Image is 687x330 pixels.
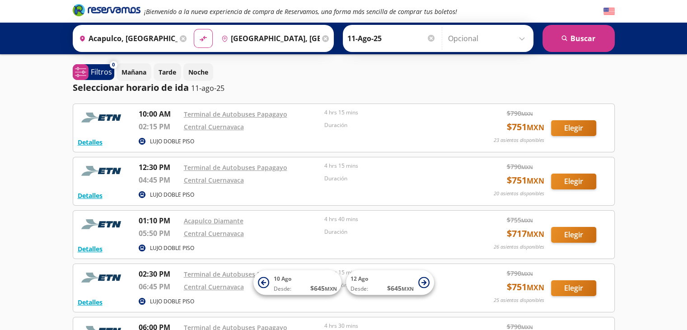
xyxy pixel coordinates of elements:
span: 0 [112,61,115,69]
button: Elegir [551,227,596,243]
span: Desde: [274,285,291,293]
a: Central Cuernavaca [184,176,244,184]
span: $ 751 [507,174,544,187]
p: 01:10 PM [139,215,179,226]
p: Tarde [159,67,176,77]
button: Detalles [78,137,103,147]
button: 0Filtros [73,64,114,80]
small: MXN [521,217,533,224]
button: English [603,6,615,17]
button: Mañana [117,63,151,81]
a: Brand Logo [73,3,140,19]
input: Buscar Destino [218,27,320,50]
span: $ 645 [387,283,414,293]
p: LUJO DOBLE PISO [150,297,194,306]
small: MXN [521,110,533,117]
span: Desde: [351,285,368,293]
img: RESERVAMOS [78,215,127,233]
p: Duración [324,121,461,129]
a: Central Cuernavaca [184,123,244,131]
span: $ 790 [507,108,533,118]
button: Detalles [78,297,103,307]
input: Opcional [448,27,529,50]
p: 23 asientos disponibles [494,137,544,144]
p: LUJO DOBLE PISO [150,191,194,199]
p: 4 hrs 15 mins [324,162,461,170]
p: 4 hrs 15 mins [324,108,461,117]
input: Buscar Origen [75,27,178,50]
p: 4 hrs 40 mins [324,215,461,223]
a: Terminal de Autobuses Papagayo [184,163,287,172]
span: $ 755 [507,215,533,225]
p: Filtros [91,66,112,77]
p: Mañana [122,67,146,77]
button: Noche [183,63,213,81]
small: MXN [325,285,337,292]
small: MXN [527,229,544,239]
p: 05:50 PM [139,228,179,239]
button: Detalles [78,191,103,200]
button: Detalles [78,244,103,254]
p: LUJO DOBLE PISO [150,137,194,146]
small: MXN [521,270,533,277]
span: $ 790 [507,162,533,171]
p: Duración [324,174,461,183]
button: Elegir [551,174,596,189]
input: Elegir Fecha [347,27,436,50]
p: Noche [188,67,208,77]
p: Seleccionar horario de ida [73,81,189,94]
p: Duración [324,228,461,236]
p: 02:30 PM [139,269,179,279]
p: LUJO DOBLE PISO [150,244,194,252]
span: $ 717 [507,227,544,240]
small: MXN [527,123,544,132]
img: RESERVAMOS [78,269,127,287]
span: $ 790 [507,269,533,278]
a: Terminal de Autobuses Papagayo [184,110,287,118]
small: MXN [527,176,544,186]
i: Brand Logo [73,3,140,17]
p: 4 hrs 15 mins [324,269,461,277]
p: 26 asientos disponibles [494,243,544,251]
span: $ 751 [507,120,544,134]
button: Elegir [551,120,596,136]
a: Acapulco Diamante [184,217,243,225]
p: 02:15 PM [139,121,179,132]
p: 10:00 AM [139,108,179,119]
small: MXN [521,164,533,170]
p: 04:45 PM [139,174,179,185]
img: RESERVAMOS [78,108,127,127]
p: 06:45 PM [139,281,179,292]
small: MXN [527,283,544,292]
span: 12 Ago [351,275,368,283]
a: Central Cuernavaca [184,229,244,238]
a: Terminal de Autobuses Papagayo [184,270,287,278]
p: 20 asientos disponibles [494,190,544,198]
button: 12 AgoDesde:$645MXN [346,270,434,295]
small: MXN [402,285,414,292]
span: 10 Ago [274,275,291,283]
span: $ 751 [507,280,544,294]
em: ¡Bienvenido a la nueva experiencia de compra de Reservamos, una forma más sencilla de comprar tus... [144,7,457,16]
p: 11-ago-25 [191,83,224,94]
a: Central Cuernavaca [184,283,244,291]
button: Buscar [542,25,615,52]
p: 4 hrs 30 mins [324,322,461,330]
p: 12:30 PM [139,162,179,173]
span: $ 645 [310,283,337,293]
img: RESERVAMOS [78,162,127,180]
button: Tarde [154,63,181,81]
p: 25 asientos disponibles [494,297,544,304]
button: Elegir [551,280,596,296]
button: 10 AgoDesde:$645MXN [253,270,341,295]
